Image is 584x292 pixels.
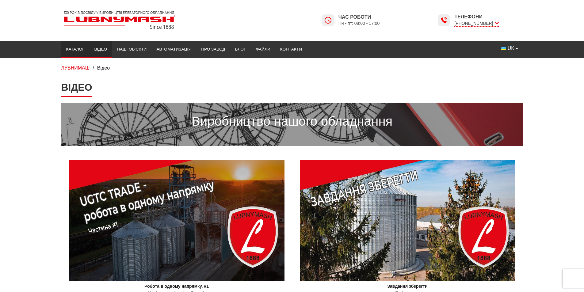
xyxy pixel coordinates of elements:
img: Lubnymash [61,9,178,32]
img: Lubnymash time icon [440,17,448,24]
span: [PHONE_NUMBER] [454,20,499,27]
div: Завдання зберегти [302,283,513,290]
span: Пн - пт: 08:00 - 17:00 [338,21,380,26]
button: UK [496,43,523,54]
a: Контакти [275,43,307,56]
a: Відео [90,43,112,56]
a: ЛУБНИМАШ [61,65,90,70]
a: Каталог [61,43,90,56]
a: Автоматизація [151,43,196,56]
span: Відео [97,65,110,70]
h1: Відео [61,82,523,97]
span: / [93,65,94,70]
a: Про завод [196,43,230,56]
span: Час роботи [338,14,380,21]
img: Lubnymash time icon [324,17,332,24]
a: Блог [230,43,251,56]
span: UK [508,45,514,52]
img: Українська [501,47,506,50]
span: Телефони [454,13,499,20]
div: Робота в одному напрямку. #1 [71,283,282,290]
a: Файли [251,43,275,56]
p: Виробництво нашого обладнання [66,112,518,131]
a: Наші об’єкти [112,43,151,56]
